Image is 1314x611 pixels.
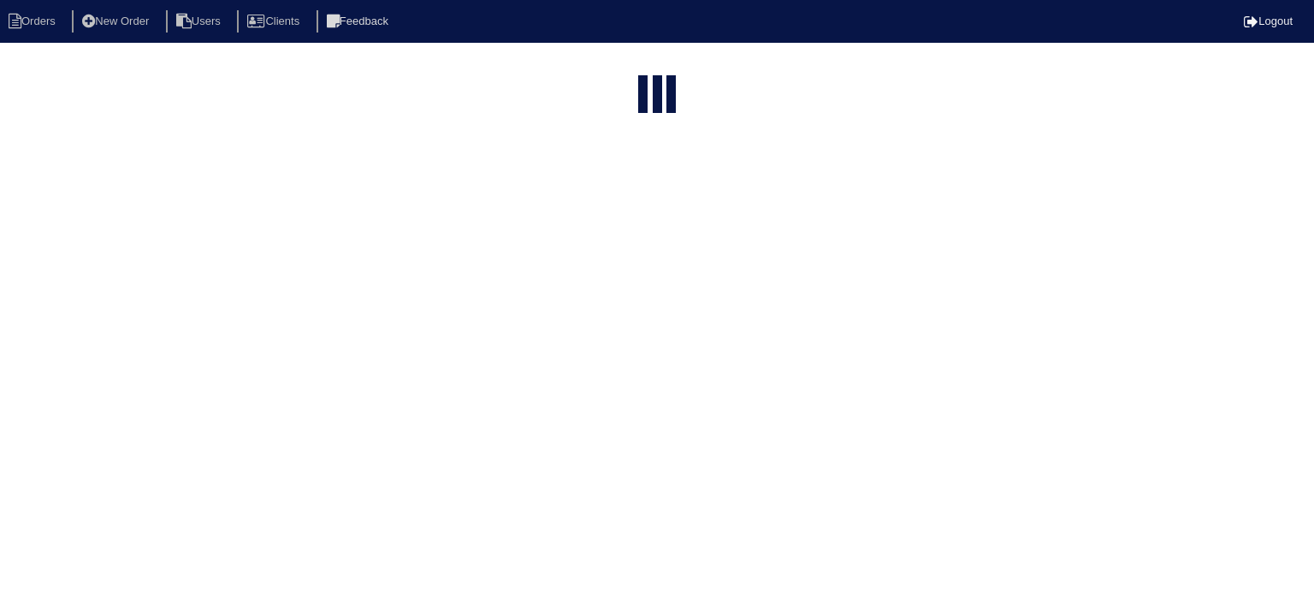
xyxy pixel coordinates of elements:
[72,15,163,27] a: New Order
[72,10,163,33] li: New Order
[317,10,402,33] li: Feedback
[166,10,234,33] li: Users
[166,15,234,27] a: Users
[237,10,313,33] li: Clients
[1244,15,1293,27] a: Logout
[237,15,313,27] a: Clients
[653,75,662,118] div: loading...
